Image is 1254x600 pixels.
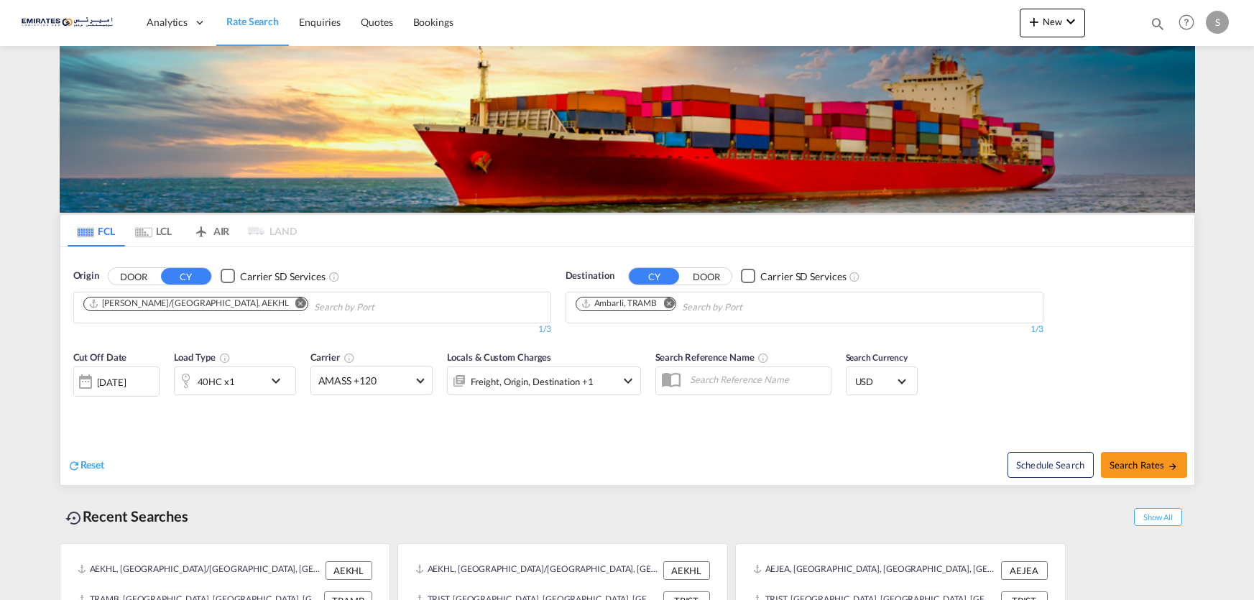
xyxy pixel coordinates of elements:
md-datepicker: Select [73,395,84,415]
div: Recent Searches [60,500,195,532]
button: Search Ratesicon-arrow-right [1101,452,1187,478]
div: Mina Khalifa/Abu Dhabi, AEKHL [88,297,289,310]
div: Carrier SD Services [760,269,846,284]
button: Remove [286,297,308,312]
div: icon-magnify [1150,16,1166,37]
div: AEKHL [326,561,372,580]
span: Search Rates [1110,459,1179,471]
button: Remove [654,297,676,312]
md-tab-item: LCL [125,215,183,246]
md-icon: icon-backup-restore [65,509,83,527]
span: Reset [80,458,105,471]
img: LCL+%26+FCL+BACKGROUND.png [60,46,1195,213]
span: AMASS +120 [318,374,412,388]
md-checkbox: Checkbox No Ink [741,269,846,284]
div: Ambarli, TRAMB [581,297,658,310]
div: 40HC x1 [198,371,235,392]
md-icon: icon-magnify [1150,16,1166,32]
img: c67187802a5a11ec94275b5db69a26e6.png [22,6,119,39]
button: CY [161,268,211,285]
div: AEKHL, Mina Khalifa/Abu Dhabi, United Arab Emirates, Middle East, Middle East [415,561,660,580]
span: Search Reference Name [655,351,770,363]
div: OriginDOOR CY Checkbox No InkUnchecked: Search for CY (Container Yard) services for all selected ... [60,247,1194,485]
span: Origin [73,269,99,283]
span: Quotes [361,16,392,28]
md-tab-item: AIR [183,215,240,246]
span: Search Currency [846,352,908,363]
md-checkbox: Checkbox No Ink [221,269,326,284]
div: S [1206,11,1229,34]
div: icon-refreshReset [68,458,105,474]
div: 1/3 [73,323,551,336]
div: Press delete to remove this chip. [581,297,660,310]
md-chips-wrap: Chips container. Use arrow keys to select chips. [573,292,825,319]
md-icon: icon-plus 400-fg [1025,13,1043,30]
md-icon: Your search will be saved by the below given name [757,352,769,364]
div: Freight Origin Destination Dock Stuffing [471,371,594,392]
span: Enquiries [299,16,341,28]
md-icon: Unchecked: Search for CY (Container Yard) services for all selected carriers.Checked : Search for... [328,271,340,282]
div: AEKHL, Mina Khalifa/Abu Dhabi, United Arab Emirates, Middle East, Middle East [78,561,322,580]
span: New [1025,16,1079,27]
button: icon-plus 400-fgNewicon-chevron-down [1020,9,1085,37]
div: 40HC x1icon-chevron-down [174,366,296,395]
div: AEJEA [1001,561,1048,580]
input: Search Reference Name [683,369,831,390]
span: Analytics [147,15,188,29]
button: DOOR [681,268,732,285]
md-icon: icon-arrow-right [1168,461,1178,471]
span: Rate Search [226,15,279,27]
md-icon: icon-chevron-down [1062,13,1079,30]
span: Locals & Custom Charges [447,351,552,363]
div: Carrier SD Services [240,269,326,284]
span: Load Type [174,351,231,363]
md-icon: icon-chevron-down [267,372,292,389]
md-icon: icon-information-outline [219,352,231,364]
md-tab-item: FCL [68,215,125,246]
span: Carrier [310,351,355,363]
div: [DATE] [73,366,160,397]
div: Press delete to remove this chip. [88,297,292,310]
button: Note: By default Schedule search will only considerorigin ports, destination ports and cut off da... [1008,452,1094,478]
span: Show All [1134,508,1181,526]
div: AEKHL [663,561,710,580]
md-icon: The selected Trucker/Carrierwill be displayed in the rate results If the rates are from another f... [344,352,355,364]
div: AEJEA, Jebel Ali, United Arab Emirates, Middle East, Middle East [753,561,997,580]
span: Bookings [413,16,453,28]
md-icon: icon-refresh [68,459,80,472]
div: Help [1174,10,1206,36]
md-icon: Unchecked: Search for CY (Container Yard) services for all selected carriers.Checked : Search for... [849,271,860,282]
input: Chips input. [682,296,819,319]
md-chips-wrap: Chips container. Use arrow keys to select chips. [81,292,456,319]
div: Freight Origin Destination Dock Stuffingicon-chevron-down [447,366,641,395]
div: [DATE] [97,376,126,389]
span: Help [1174,10,1199,34]
button: DOOR [109,268,159,285]
md-icon: icon-chevron-down [619,372,637,389]
span: USD [855,375,895,388]
input: Chips input. [314,296,451,319]
span: Destination [566,269,614,283]
span: Cut Off Date [73,351,127,363]
md-pagination-wrapper: Use the left and right arrow keys to navigate between tabs [68,215,298,246]
md-select: Select Currency: $ USDUnited States Dollar [854,371,910,392]
button: CY [629,268,679,285]
div: 1/3 [566,323,1043,336]
md-icon: icon-airplane [193,223,210,234]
